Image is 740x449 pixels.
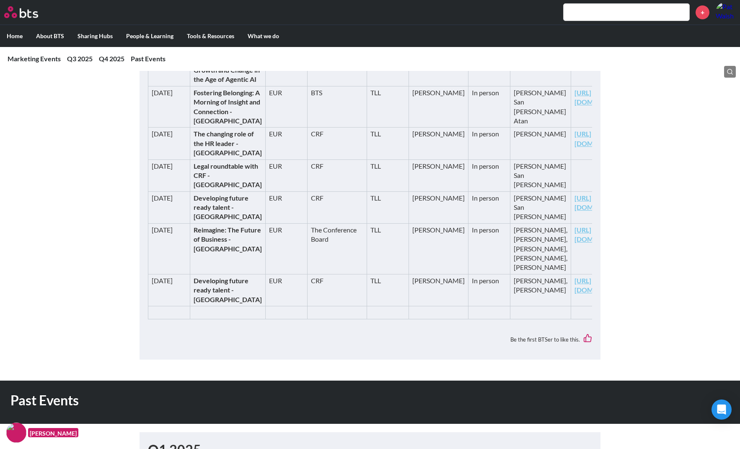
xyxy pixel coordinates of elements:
[99,55,124,63] a: Q4 2025
[266,86,308,128] td: EUR
[180,25,241,47] label: Tools & Resources
[308,128,367,159] td: CRF
[468,128,510,159] td: In person
[409,159,468,191] td: [PERSON_NAME]
[468,274,510,306] td: In person
[574,226,629,243] a: [URL][DOMAIN_NAME]
[119,25,180,47] label: People & Learning
[266,223,308,274] td: EUR
[468,191,510,223] td: In person
[574,194,629,211] a: [URL][DOMAIN_NAME]
[409,86,468,128] td: [PERSON_NAME]
[148,274,190,306] td: [DATE]
[131,55,166,63] a: Past Events
[308,86,367,128] td: BTS
[716,2,736,22] img: Pat Walsh
[367,191,409,223] td: TLL
[266,274,308,306] td: EUR
[712,399,732,420] div: Open Intercom Messenger
[266,128,308,159] td: EUR
[409,223,468,274] td: [PERSON_NAME]
[308,191,367,223] td: CRF
[510,86,571,128] td: [PERSON_NAME] San [PERSON_NAME] Atan
[468,223,510,274] td: In person
[574,277,629,294] a: [URL][DOMAIN_NAME]
[409,274,468,306] td: [PERSON_NAME]
[574,89,629,106] a: [URL][DOMAIN_NAME]
[510,128,571,159] td: [PERSON_NAME]
[367,274,409,306] td: TLL
[148,86,190,128] td: [DATE]
[194,194,262,221] strong: Developing future ready talent - [GEOGRAPHIC_DATA]
[308,274,367,306] td: CRF
[241,25,286,47] label: What we do
[194,277,262,303] strong: Developing future ready talent - [GEOGRAPHIC_DATA]
[716,2,736,22] a: Profile
[468,86,510,128] td: In person
[308,223,367,274] td: The Conference Board
[4,6,54,18] a: Go home
[194,162,262,189] strong: Legal roundtable with CRF - [GEOGRAPHIC_DATA]
[367,223,409,274] td: TLL
[696,5,709,19] a: +
[266,191,308,223] td: EUR
[510,191,571,223] td: [PERSON_NAME] San [PERSON_NAME]
[510,159,571,191] td: [PERSON_NAME] San [PERSON_NAME]
[6,423,26,443] img: F
[71,25,119,47] label: Sharing Hubs
[10,391,514,410] h1: Past Events
[194,130,262,157] strong: The changing role of the HR leader - [GEOGRAPHIC_DATA]
[148,128,190,159] td: [DATE]
[367,159,409,191] td: TLL
[468,159,510,191] td: In person
[367,128,409,159] td: TLL
[266,159,308,191] td: EUR
[510,274,571,306] td: [PERSON_NAME], [PERSON_NAME]
[308,159,367,191] td: CRF
[194,226,262,253] strong: Reimagine: The Future of Business - [GEOGRAPHIC_DATA]
[148,223,190,274] td: [DATE]
[148,191,190,223] td: [DATE]
[510,223,571,274] td: [PERSON_NAME], [PERSON_NAME], [PERSON_NAME], [PERSON_NAME], [PERSON_NAME]
[28,428,78,438] figcaption: [PERSON_NAME]
[4,6,38,18] img: BTS Logo
[574,130,629,147] a: [URL][DOMAIN_NAME]
[148,159,190,191] td: [DATE]
[194,89,262,125] strong: Fostering Belonging: A Morning of Insight and Connection - [GEOGRAPHIC_DATA]
[29,25,71,47] label: About BTS
[148,328,592,351] div: Be the first BTSer to like this.
[67,55,93,63] a: Q3 2025
[367,86,409,128] td: TLL
[8,55,61,63] a: Marketing Events
[409,191,468,223] td: [PERSON_NAME]
[409,128,468,159] td: [PERSON_NAME]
